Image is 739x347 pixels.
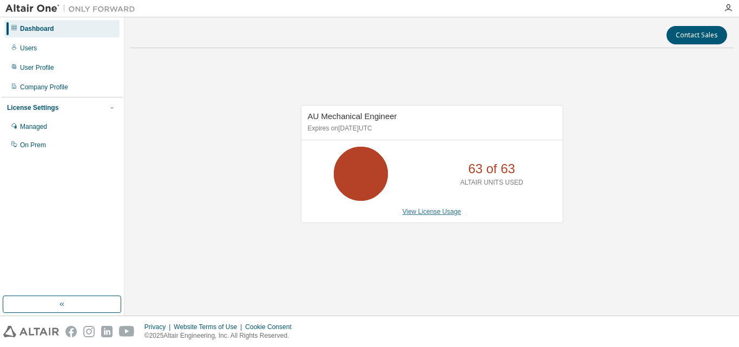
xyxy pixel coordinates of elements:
[20,63,54,72] div: User Profile
[308,124,553,133] p: Expires on [DATE] UTC
[174,323,245,331] div: Website Terms of Use
[144,323,174,331] div: Privacy
[20,24,54,33] div: Dashboard
[119,326,135,337] img: youtube.svg
[5,3,141,14] img: Altair One
[144,331,298,341] p: © 2025 Altair Engineering, Inc. All Rights Reserved.
[83,326,95,337] img: instagram.svg
[101,326,113,337] img: linkedin.svg
[460,178,523,187] p: ALTAIR UNITS USED
[65,326,77,337] img: facebook.svg
[245,323,298,331] div: Cookie Consent
[667,26,727,44] button: Contact Sales
[7,103,58,112] div: License Settings
[20,83,68,91] div: Company Profile
[20,141,46,149] div: On Prem
[20,122,47,131] div: Managed
[3,326,59,337] img: altair_logo.svg
[468,160,515,178] p: 63 of 63
[20,44,37,53] div: Users
[403,208,461,215] a: View License Usage
[308,112,397,121] span: AU Mechanical Engineer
